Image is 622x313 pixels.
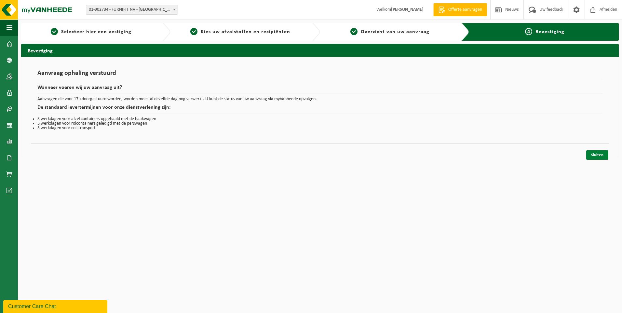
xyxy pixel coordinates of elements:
[391,7,424,12] strong: [PERSON_NAME]
[361,29,429,34] span: Overzicht van uw aanvraag
[61,29,131,34] span: Selecteer hier een vestiging
[24,28,157,36] a: 1Selecteer hier een vestiging
[86,5,178,14] span: 01-902734 - FURNIFIT NV - DESTELBERGEN
[323,28,456,36] a: 3Overzicht van uw aanvraag
[37,121,602,126] li: 5 werkdagen voor rolcontainers geledigd met de perswagen
[525,28,532,35] span: 4
[37,126,602,130] li: 5 werkdagen voor collitransport
[37,97,602,102] p: Aanvragen die voor 17u doorgestuurd worden, worden meestal dezelfde dag nog verwerkt. U kunt de s...
[86,5,178,15] span: 01-902734 - FURNIFIT NV - DESTELBERGEN
[37,105,602,114] h2: De standaard levertermijnen voor onze dienstverlening zijn:
[51,28,58,35] span: 1
[174,28,307,36] a: 2Kies uw afvalstoffen en recipiënten
[433,3,487,16] a: Offerte aanvragen
[21,44,619,57] h2: Bevestiging
[37,85,602,94] h2: Wanneer voeren wij uw aanvraag uit?
[447,7,484,13] span: Offerte aanvragen
[535,29,564,34] span: Bevestiging
[586,150,608,160] a: Sluiten
[201,29,290,34] span: Kies uw afvalstoffen en recipiënten
[37,117,602,121] li: 3 werkdagen voor afzetcontainers opgehaald met de haakwagen
[190,28,197,35] span: 2
[3,299,109,313] iframe: chat widget
[37,70,602,80] h1: Aanvraag ophaling verstuurd
[350,28,358,35] span: 3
